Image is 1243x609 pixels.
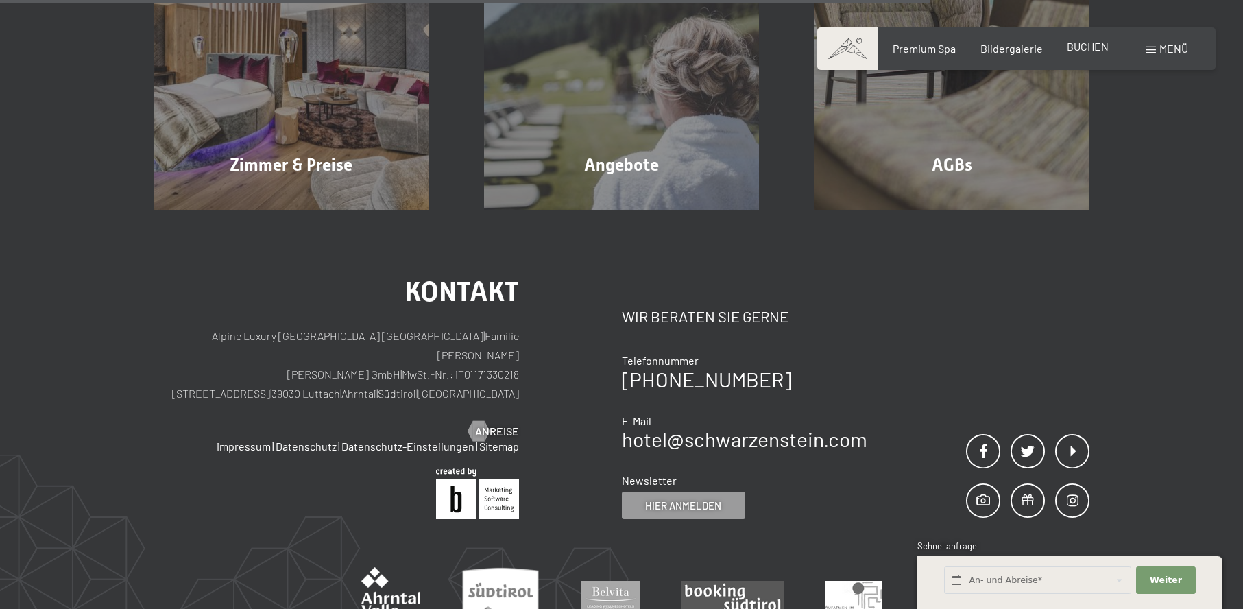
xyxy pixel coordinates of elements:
span: Hier anmelden [645,499,721,513]
a: [PHONE_NUMBER] [622,367,791,392]
span: Kontakt [405,276,519,308]
a: Impressum [217,440,271,453]
span: | [416,387,418,400]
span: Menü [1159,42,1188,55]
a: Datenschutz-Einstellungen [341,440,474,453]
a: Premium Spa [893,42,956,55]
img: Brandnamic GmbH | Leading Hospitality Solutions [436,468,519,519]
span: | [340,387,341,400]
span: | [400,368,402,381]
span: Newsletter [622,474,677,487]
span: Weiter [1150,574,1182,586]
span: | [376,387,378,400]
span: Schnellanfrage [917,540,977,551]
span: Angebote [584,155,659,175]
span: Wir beraten Sie gerne [622,307,788,325]
span: | [338,440,340,453]
span: | [483,329,485,342]
span: E-Mail [622,414,651,427]
span: Anreise [475,424,519,439]
span: | [272,440,274,453]
a: hotel@schwarzenstein.com [622,427,867,451]
p: Alpine Luxury [GEOGRAPHIC_DATA] [GEOGRAPHIC_DATA] Familie [PERSON_NAME] [PERSON_NAME] GmbH MwSt.-... [154,326,519,403]
span: Telefonnummer [622,354,699,367]
a: BUCHEN [1067,40,1109,53]
a: Sitemap [479,440,519,453]
span: Zimmer & Preise [230,155,352,175]
a: Datenschutz [276,440,337,453]
a: Anreise [468,424,519,439]
span: AGBs [932,155,972,175]
button: Weiter [1136,566,1195,595]
a: Bildergalerie [980,42,1043,55]
span: | [270,387,271,400]
span: | [476,440,478,453]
